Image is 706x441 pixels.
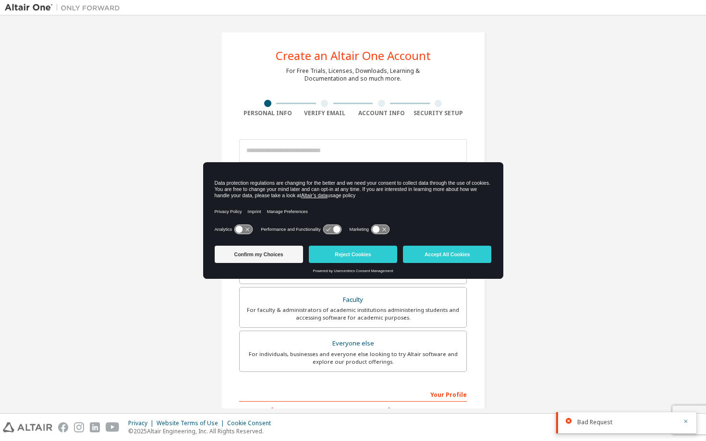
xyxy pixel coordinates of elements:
div: Privacy [128,419,157,427]
img: altair_logo.svg [3,422,52,432]
label: First Name [239,406,350,414]
div: For faculty & administrators of academic institutions administering students and accessing softwa... [245,306,461,322]
div: Account Info [353,109,410,117]
div: Create an Altair One Account [276,50,431,61]
div: Your Profile [239,386,467,402]
img: Altair One [5,3,125,12]
div: Security Setup [410,109,467,117]
div: Faculty [245,293,461,307]
img: linkedin.svg [90,422,100,432]
div: Verify Email [296,109,353,117]
img: instagram.svg [74,422,84,432]
div: For Free Trials, Licenses, Downloads, Learning & Documentation and so much more. [286,67,420,83]
div: Personal Info [239,109,296,117]
img: facebook.svg [58,422,68,432]
div: Website Terms of Use [157,419,227,427]
div: For individuals, businesses and everyone else looking to try Altair software and explore our prod... [245,350,461,366]
p: © 2025 Altair Engineering, Inc. All Rights Reserved. [128,427,277,435]
img: youtube.svg [106,422,120,432]
span: Bad Request [577,418,612,426]
div: Cookie Consent [227,419,277,427]
div: Everyone else [245,337,461,350]
label: Last Name [356,406,467,414]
